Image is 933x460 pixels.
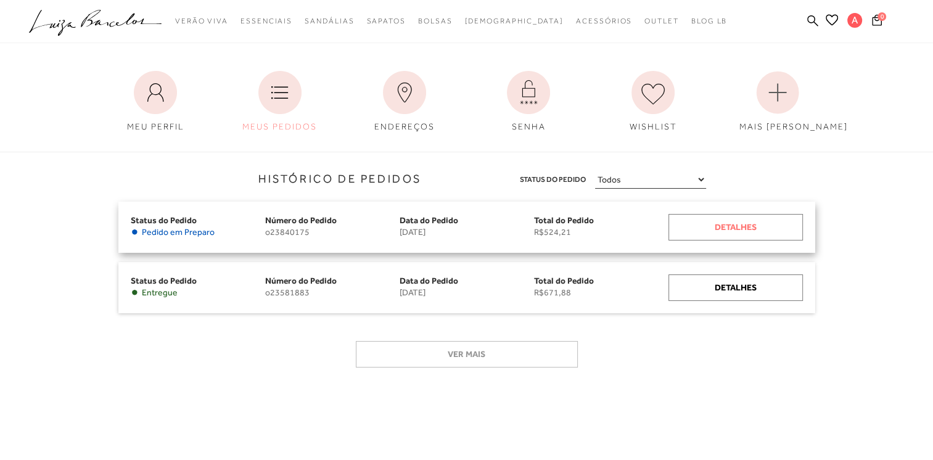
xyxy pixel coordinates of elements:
a: noSubCategoriesText [644,10,679,33]
span: Outlet [644,17,679,25]
span: • [131,227,139,237]
span: Essenciais [240,17,292,25]
span: Número do Pedido [265,276,337,285]
a: noSubCategoriesText [464,10,564,33]
span: Pedido em Preparo [142,227,215,237]
span: A [847,13,862,28]
span: R$524,21 [534,227,668,237]
span: Total do Pedido [534,215,594,225]
span: Status do Pedido [131,215,197,225]
button: A [842,12,868,31]
span: • [131,287,139,298]
span: 0 [878,12,886,21]
span: SENHA [512,121,546,131]
span: Entregue [142,287,178,298]
a: ENDEREÇOS [357,65,452,139]
a: MAIS [PERSON_NAME] [730,65,825,139]
span: Bolsas [418,17,453,25]
span: [DATE] [400,227,534,237]
span: Status do Pedido [520,173,586,186]
span: Status do Pedido [131,276,197,285]
span: Acessórios [576,17,632,25]
h3: Histórico de Pedidos [9,171,422,187]
span: BLOG LB [691,17,727,25]
span: Sapatos [366,17,405,25]
span: ENDEREÇOS [374,121,435,131]
a: SENHA [481,65,576,139]
span: MAIS [PERSON_NAME] [739,121,848,131]
a: noSubCategoriesText [240,10,292,33]
a: noSubCategoriesText [576,10,632,33]
button: Ver mais [356,341,578,368]
span: R$671,88 [534,287,668,298]
a: MEU PERFIL [108,65,203,139]
span: [DATE] [400,287,534,298]
a: MEUS PEDIDOS [232,65,327,139]
a: Detalhes [668,214,803,240]
span: Data do Pedido [400,215,458,225]
span: o23840175 [265,227,400,237]
span: Número do Pedido [265,215,337,225]
a: BLOG LB [691,10,727,33]
button: 0 [868,14,886,30]
span: Total do Pedido [534,276,594,285]
span: Sandálias [305,17,354,25]
a: Detalhes [668,274,803,301]
a: noSubCategoriesText [175,10,228,33]
a: noSubCategoriesText [305,10,354,33]
span: Data do Pedido [400,276,458,285]
span: WISHLIST [630,121,677,131]
a: noSubCategoriesText [366,10,405,33]
span: o23581883 [265,287,400,298]
span: MEU PERFIL [127,121,184,131]
span: [DEMOGRAPHIC_DATA] [464,17,564,25]
span: MEUS PEDIDOS [242,121,317,131]
span: Verão Viva [175,17,228,25]
a: WISHLIST [606,65,701,139]
a: noSubCategoriesText [418,10,453,33]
